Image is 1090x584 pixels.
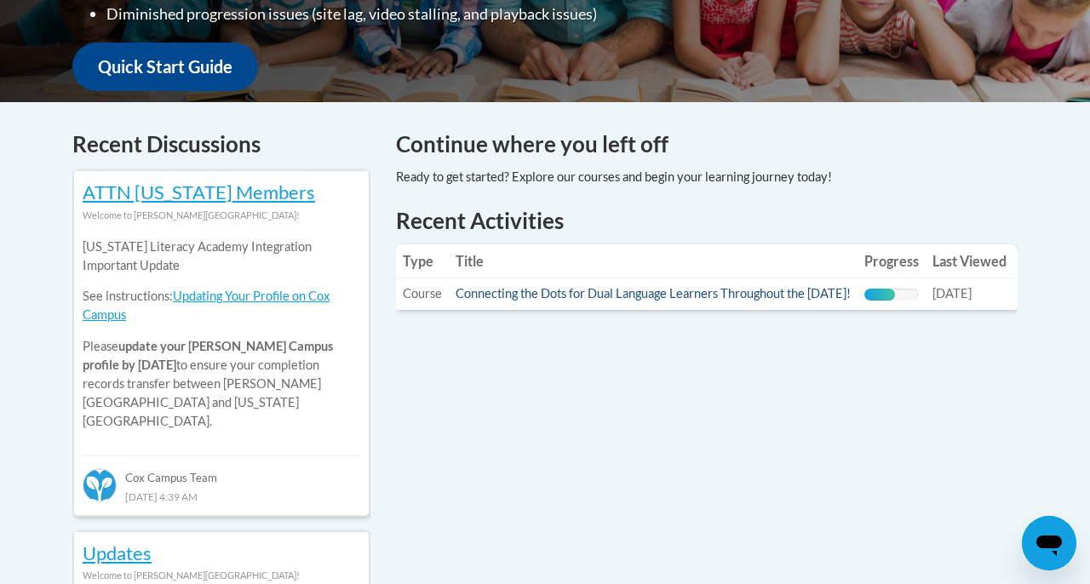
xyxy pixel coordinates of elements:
[403,286,442,301] span: Course
[1022,516,1076,570] iframe: Button to launch messaging window
[449,244,858,278] th: Title
[106,2,690,26] li: Diminished progression issues (site lag, video stalling, and playback issues)
[858,244,926,278] th: Progress
[83,487,360,506] div: [DATE] 4:39 AM
[396,128,1018,161] h4: Continue where you left off
[864,289,895,301] div: Progress, %
[83,541,152,564] a: Updates
[456,286,851,301] a: Connecting the Dots for Dual Language Learners Throughout the [DATE]!
[72,43,258,91] a: Quick Start Guide
[83,289,330,322] a: Updating Your Profile on Cox Campus
[396,244,449,278] th: Type
[83,339,333,372] b: update your [PERSON_NAME] Campus profile by [DATE]
[932,286,972,301] span: [DATE]
[72,128,370,161] h4: Recent Discussions
[83,455,360,486] div: Cox Campus Team
[83,468,117,502] img: Cox Campus Team
[396,205,1018,236] h1: Recent Activities
[926,244,1013,278] th: Last Viewed
[83,287,360,324] p: See instructions:
[83,206,360,225] div: Welcome to [PERSON_NAME][GEOGRAPHIC_DATA]!
[83,180,315,203] a: ATTN [US_STATE] Members
[83,238,360,275] p: [US_STATE] Literacy Academy Integration Important Update
[83,225,360,444] div: Please to ensure your completion records transfer between [PERSON_NAME][GEOGRAPHIC_DATA] and [US_...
